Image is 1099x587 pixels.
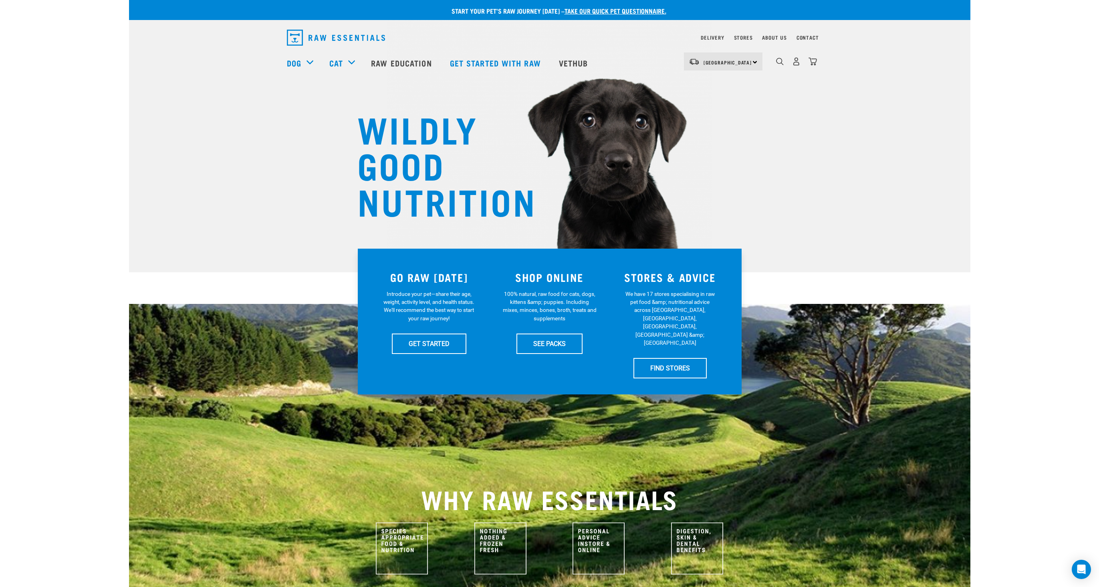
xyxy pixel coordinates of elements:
[474,523,526,575] img: Nothing Added
[357,110,518,218] h1: WILDLY GOOD NUTRITION
[129,47,970,79] nav: dropdown navigation
[280,26,819,49] nav: dropdown navigation
[502,290,597,323] p: 100% natural, raw food for cats, dogs, kittens &amp; puppies. Including mixes, minces, bones, bro...
[704,61,752,64] span: [GEOGRAPHIC_DATA]
[374,271,485,283] h3: GO RAW [DATE]
[623,290,717,347] p: We have 17 stores specialising in raw pet food &amp; nutritional advice across [GEOGRAPHIC_DATA],...
[1072,560,1091,579] div: Open Intercom Messenger
[689,58,700,65] img: van-moving.png
[363,47,442,79] a: Raw Education
[287,484,813,513] h2: WHY RAW ESSENTIALS
[797,36,819,39] a: Contact
[671,523,723,575] img: Raw Benefits
[809,57,817,66] img: home-icon@2x.png
[382,290,476,323] p: Introduce your pet—share their age, weight, activity level, and health status. We'll recommend th...
[392,334,466,354] a: GET STARTED
[565,9,666,12] a: take our quick pet questionnaire.
[633,358,707,378] a: FIND STORES
[776,58,784,65] img: home-icon-1@2x.png
[792,57,801,66] img: user.png
[615,271,726,283] h3: STORES & ADVICE
[287,57,301,69] a: Dog
[516,334,583,354] a: SEE PACKS
[442,47,551,79] a: Get started with Raw
[573,523,625,575] img: Personal Advice
[551,47,598,79] a: Vethub
[287,30,385,46] img: Raw Essentials Logo
[329,57,343,69] a: Cat
[701,36,724,39] a: Delivery
[762,36,786,39] a: About Us
[494,271,605,283] h3: SHOP ONLINE
[135,6,976,16] p: Start your pet’s raw journey [DATE] –
[376,523,428,575] img: Species Appropriate Nutrition
[734,36,753,39] a: Stores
